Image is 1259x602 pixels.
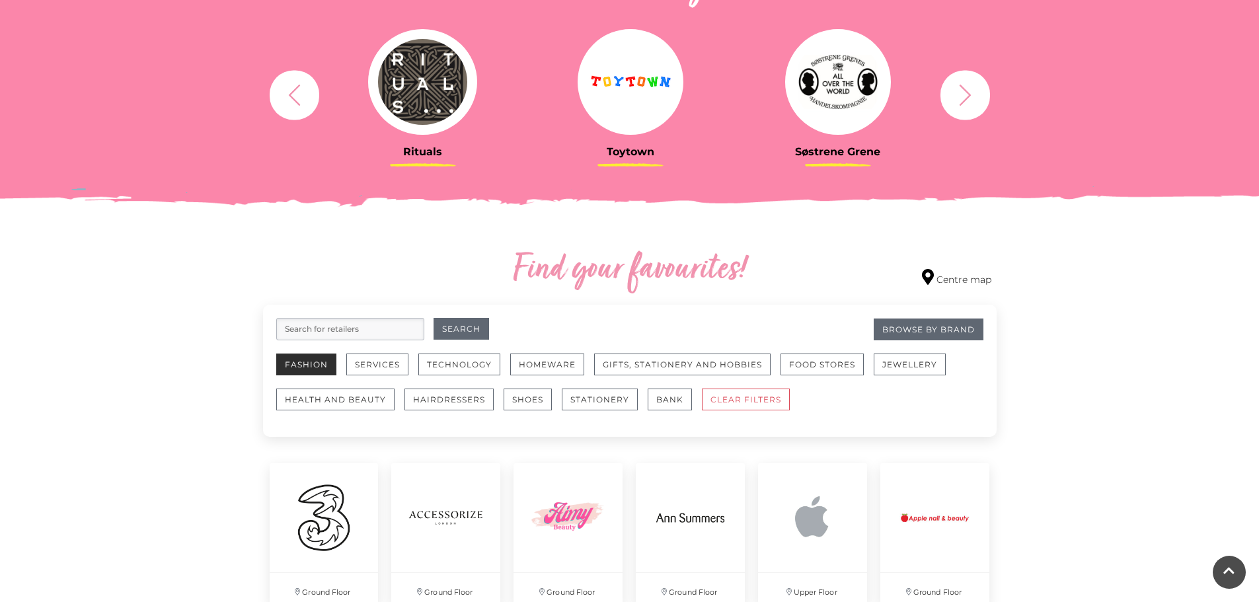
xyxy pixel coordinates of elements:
[418,354,510,389] a: Technology
[418,354,500,375] button: Technology
[744,29,932,158] a: Søstrene Grene
[389,249,871,291] h2: Find your favourites!
[781,354,864,375] button: Food Stores
[276,354,346,389] a: Fashion
[744,145,932,158] h3: Søstrene Grene
[276,318,424,340] input: Search for retailers
[922,269,991,287] a: Centre map
[504,389,562,424] a: Shoes
[874,319,983,340] a: Browse By Brand
[702,389,790,410] button: CLEAR FILTERS
[594,354,771,375] button: Gifts, Stationery and Hobbies
[276,354,336,375] button: Fashion
[562,389,638,410] button: Stationery
[510,354,594,389] a: Homeware
[648,389,692,410] button: Bank
[329,29,517,158] a: Rituals
[504,389,552,410] button: Shoes
[874,354,946,375] button: Jewellery
[648,389,702,424] a: Bank
[537,29,724,158] a: Toytown
[594,354,781,389] a: Gifts, Stationery and Hobbies
[537,145,724,158] h3: Toytown
[562,389,648,424] a: Stationery
[874,354,956,389] a: Jewellery
[404,389,504,424] a: Hairdressers
[346,354,418,389] a: Services
[781,354,874,389] a: Food Stores
[702,389,800,424] a: CLEAR FILTERS
[434,318,489,340] button: Search
[346,354,408,375] button: Services
[276,389,404,424] a: Health and Beauty
[329,145,517,158] h3: Rituals
[276,389,395,410] button: Health and Beauty
[404,389,494,410] button: Hairdressers
[510,354,584,375] button: Homeware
